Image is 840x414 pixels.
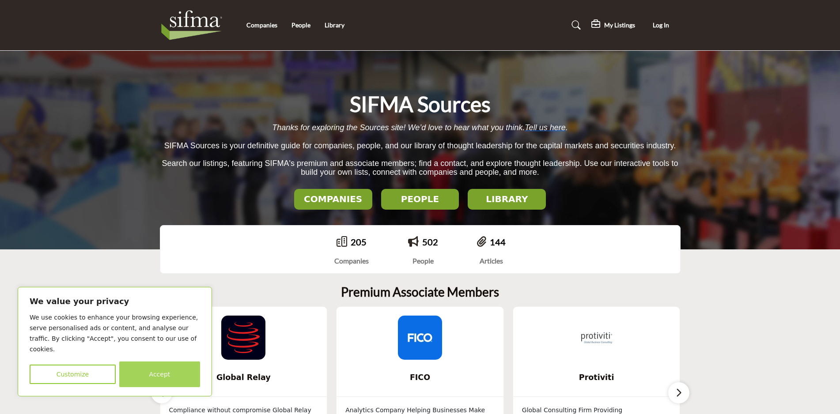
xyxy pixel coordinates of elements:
[468,189,546,210] button: LIBRARY
[350,90,491,118] h1: SIFMA Sources
[291,21,310,29] a: People
[30,296,200,307] p: We value your privacy
[350,372,490,383] span: FICO
[477,256,506,266] div: Articles
[526,372,667,383] span: Protiviti
[381,189,459,210] button: PEOPLE
[272,123,568,132] span: Thanks for exploring the Sources site! We’d love to hear what you think. .
[563,18,586,32] a: Search
[160,8,228,43] img: Site Logo
[350,366,490,389] b: FICO
[221,316,265,360] img: Global Relay
[160,366,327,389] a: Global Relay
[119,361,200,387] button: Accept
[30,365,116,384] button: Customize
[653,21,669,29] span: Log In
[604,21,635,29] h5: My Listings
[642,17,681,34] button: Log In
[591,20,635,30] div: My Listings
[337,366,503,389] a: FICO
[490,237,506,247] a: 144
[325,21,344,29] a: Library
[334,256,369,266] div: Companies
[174,366,314,389] b: Global Relay
[174,372,314,383] span: Global Relay
[470,194,543,204] h2: LIBRARY
[422,237,438,247] a: 502
[294,189,372,210] button: COMPANIES
[398,316,442,360] img: FICO
[513,366,680,389] a: Protiviti
[246,21,277,29] a: Companies
[575,316,619,360] img: Protiviti
[162,159,678,177] span: Search our listings, featuring SIFMA's premium and associate members; find a contact, and explore...
[351,237,367,247] a: 205
[164,141,676,150] span: SIFMA Sources is your definitive guide for companies, people, and our library of thought leadersh...
[408,256,438,266] div: People
[297,194,370,204] h2: COMPANIES
[526,366,667,389] b: Protiviti
[525,123,565,132] a: Tell us here
[341,285,499,300] h2: Premium Associate Members
[384,194,457,204] h2: PEOPLE
[30,312,200,354] p: We use cookies to enhance your browsing experience, serve personalised ads or content, and analys...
